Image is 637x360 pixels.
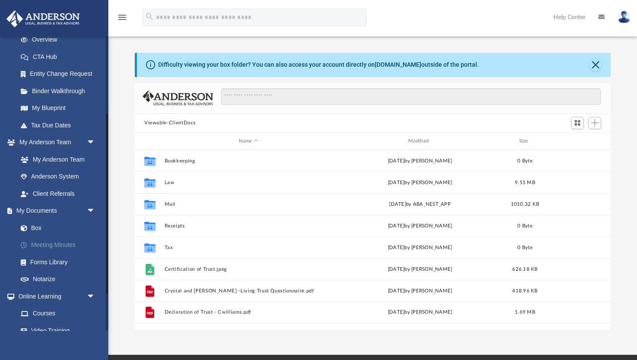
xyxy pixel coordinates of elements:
a: Binder Walkthrough [12,82,108,100]
div: Size [508,137,543,145]
button: Declaration of Trust - Cwilliams.pdf [165,310,332,315]
a: My Anderson Teamarrow_drop_down [6,134,104,151]
div: grid [135,150,611,330]
button: Certification of Trust.jpeg [165,266,332,272]
button: Viewable-ClientDocs [144,119,195,127]
i: menu [117,12,127,23]
a: Notarize [12,271,108,288]
span: arrow_drop_down [87,288,104,305]
div: [DATE] by [PERSON_NAME] [336,179,504,187]
span: arrow_drop_down [87,134,104,152]
a: Meeting Minutes [12,237,108,254]
a: Tax Due Dates [12,117,108,134]
div: Modified [336,137,504,145]
i: search [145,12,154,21]
span: 418.96 KB [512,289,537,293]
a: [DOMAIN_NAME] [375,61,421,68]
button: Bookkeeping [165,158,332,164]
div: Difficulty viewing your box folder? You can also access your account directly on outside of the p... [158,60,479,69]
button: Law [165,180,332,185]
span: 9.55 MB [515,180,535,185]
a: Client Referrals [12,185,104,202]
img: User Pic [617,11,630,23]
img: Anderson Advisors Platinum Portal [4,10,82,27]
div: [DATE] by [PERSON_NAME] [336,287,504,295]
a: Forms Library [12,253,104,271]
a: Overview [12,31,108,49]
a: CTA Hub [12,48,108,65]
a: My Documentsarrow_drop_down [6,202,108,220]
a: Courses [12,305,104,322]
button: Close [589,59,601,71]
div: [DATE] by [PERSON_NAME] [336,244,504,252]
span: 0 Byte [517,224,533,228]
input: Search files and folders [221,88,601,105]
div: [DATE] by ABA_NEST_APP [336,201,504,208]
div: id [139,137,160,145]
div: [DATE] by [PERSON_NAME] [336,309,504,317]
button: Receipts [165,223,332,229]
button: Crystal and [PERSON_NAME] -Living Trust Questionnaire.pdf [165,288,332,294]
button: Tax [165,245,332,250]
a: Anderson System [12,168,104,185]
a: My Anderson Team [12,151,100,168]
span: 0 Byte [517,159,533,163]
button: Mail [165,201,332,207]
a: menu [117,16,127,23]
div: [DATE] by [PERSON_NAME] [336,222,504,230]
div: Name [164,137,332,145]
a: Video Training [12,322,100,339]
button: Add [588,117,601,129]
div: [DATE] by [PERSON_NAME] [336,266,504,273]
a: Box [12,219,104,237]
a: Entity Change Request [12,65,108,83]
a: Online Learningarrow_drop_down [6,288,104,305]
button: Switch to Grid View [571,117,584,129]
div: [DATE] by [PERSON_NAME] [336,157,504,165]
span: 1010.32 KB [511,202,539,207]
span: 626.18 KB [512,267,537,272]
span: 0 Byte [517,245,533,250]
span: arrow_drop_down [87,202,104,220]
span: 1.69 MB [515,310,535,315]
div: id [546,137,607,145]
a: My Blueprint [12,100,104,117]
